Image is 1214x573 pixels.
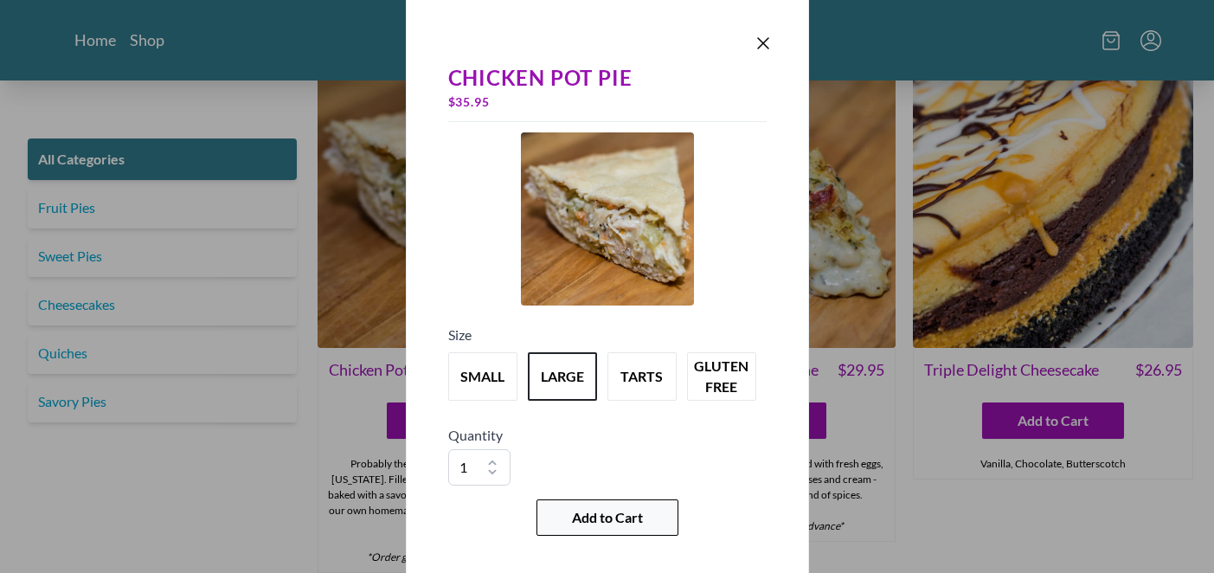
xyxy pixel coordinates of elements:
[607,352,677,401] button: Variant Swatch
[448,425,767,446] h5: Quantity
[572,507,643,528] span: Add to Cart
[528,352,597,401] button: Variant Swatch
[521,132,694,306] img: Product Image
[753,33,774,54] button: Close panel
[521,132,694,311] a: Product Image
[448,66,767,90] div: Chicken Pot Pie
[448,325,767,345] h5: Size
[687,352,756,401] button: Variant Swatch
[448,352,517,401] button: Variant Swatch
[536,499,678,536] button: Add to Cart
[448,90,767,114] div: $ 35.95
